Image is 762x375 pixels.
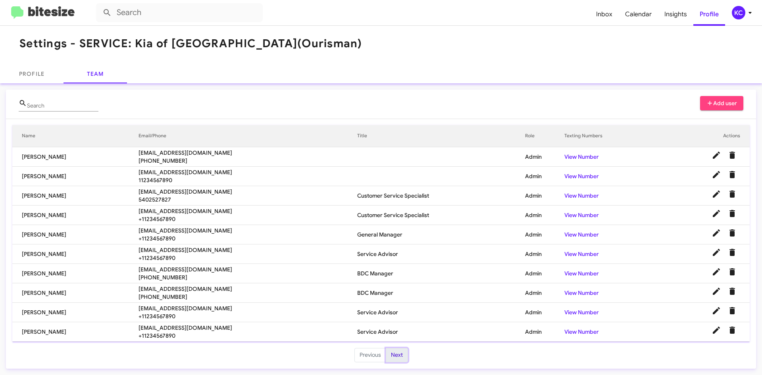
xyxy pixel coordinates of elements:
input: Name or Email [27,103,98,109]
h1: Settings - SERVICE: Kia of [GEOGRAPHIC_DATA] [19,37,362,50]
td: BDC Manager [357,283,525,303]
span: +11234567890 [139,235,358,242]
td: [PERSON_NAME] [12,244,139,264]
td: [PERSON_NAME] [12,167,139,186]
button: Add user [700,96,744,110]
span: Add user [706,96,737,110]
button: Delete User [724,303,740,319]
a: Profile [693,3,725,26]
a: View Number [564,309,599,316]
td: Admin [525,206,564,225]
td: Service Advisor [357,303,525,322]
button: Delete User [724,225,740,241]
button: Delete User [724,244,740,260]
span: [EMAIL_ADDRESS][DOMAIN_NAME] [139,168,358,176]
td: [PERSON_NAME] [12,283,139,303]
th: Email/Phone [139,125,358,147]
th: Role [525,125,564,147]
span: [PHONE_NUMBER] [139,157,358,165]
a: Calendar [619,3,658,26]
a: View Number [564,192,599,199]
td: [PERSON_NAME] [12,147,139,167]
td: Service Advisor [357,322,525,342]
a: View Number [564,153,599,160]
th: Name [12,125,139,147]
td: Admin [525,322,564,342]
span: [EMAIL_ADDRESS][DOMAIN_NAME] [139,246,358,254]
a: View Number [564,173,599,180]
th: Actions [653,125,750,147]
a: View Number [564,289,599,296]
span: [PHONE_NUMBER] [139,293,358,301]
td: [PERSON_NAME] [12,322,139,342]
span: [EMAIL_ADDRESS][DOMAIN_NAME] [139,227,358,235]
td: BDC Manager [357,264,525,283]
a: View Number [564,212,599,219]
td: [PERSON_NAME] [12,225,139,244]
span: 11234567890 [139,176,358,184]
span: 5402527827 [139,196,358,204]
button: KC [725,6,753,19]
button: Delete User [724,264,740,280]
button: Delete User [724,206,740,221]
span: [EMAIL_ADDRESS][DOMAIN_NAME] [139,188,358,196]
td: Admin [525,186,564,206]
td: [PERSON_NAME] [12,303,139,322]
button: Delete User [724,283,740,299]
div: KC [732,6,745,19]
td: [PERSON_NAME] [12,206,139,225]
td: Customer Service Specialist [357,206,525,225]
a: View Number [564,250,599,258]
td: Admin [525,167,564,186]
span: [EMAIL_ADDRESS][DOMAIN_NAME] [139,149,358,157]
a: Insights [658,3,693,26]
span: [PHONE_NUMBER] [139,273,358,281]
span: +11234567890 [139,215,358,223]
td: Admin [525,244,564,264]
a: View Number [564,328,599,335]
td: [PERSON_NAME] [12,264,139,283]
td: Admin [525,225,564,244]
span: [EMAIL_ADDRESS][DOMAIN_NAME] [139,304,358,312]
span: [EMAIL_ADDRESS][DOMAIN_NAME] [139,207,358,215]
th: Title [357,125,525,147]
td: Admin [525,147,564,167]
a: View Number [564,231,599,238]
td: General Manager [357,225,525,244]
td: Admin [525,283,564,303]
span: (Ourisman) [297,37,362,50]
input: Search [96,3,263,22]
span: +11234567890 [139,332,358,340]
th: Texting Numbers [564,125,653,147]
button: Delete User [724,167,740,183]
button: Delete User [724,186,740,202]
span: +11234567890 [139,254,358,262]
td: Customer Service Specialist [357,186,525,206]
span: [EMAIL_ADDRESS][DOMAIN_NAME] [139,324,358,332]
td: Service Advisor [357,244,525,264]
button: Delete User [724,322,740,338]
span: +11234567890 [139,312,358,320]
td: Admin [525,264,564,283]
a: View Number [564,270,599,277]
span: [EMAIL_ADDRESS][DOMAIN_NAME] [139,265,358,273]
span: [EMAIL_ADDRESS][DOMAIN_NAME] [139,285,358,293]
a: Team [63,64,127,83]
td: [PERSON_NAME] [12,186,139,206]
button: Delete User [724,147,740,163]
td: Admin [525,303,564,322]
button: Next [386,348,408,362]
a: Inbox [590,3,619,26]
